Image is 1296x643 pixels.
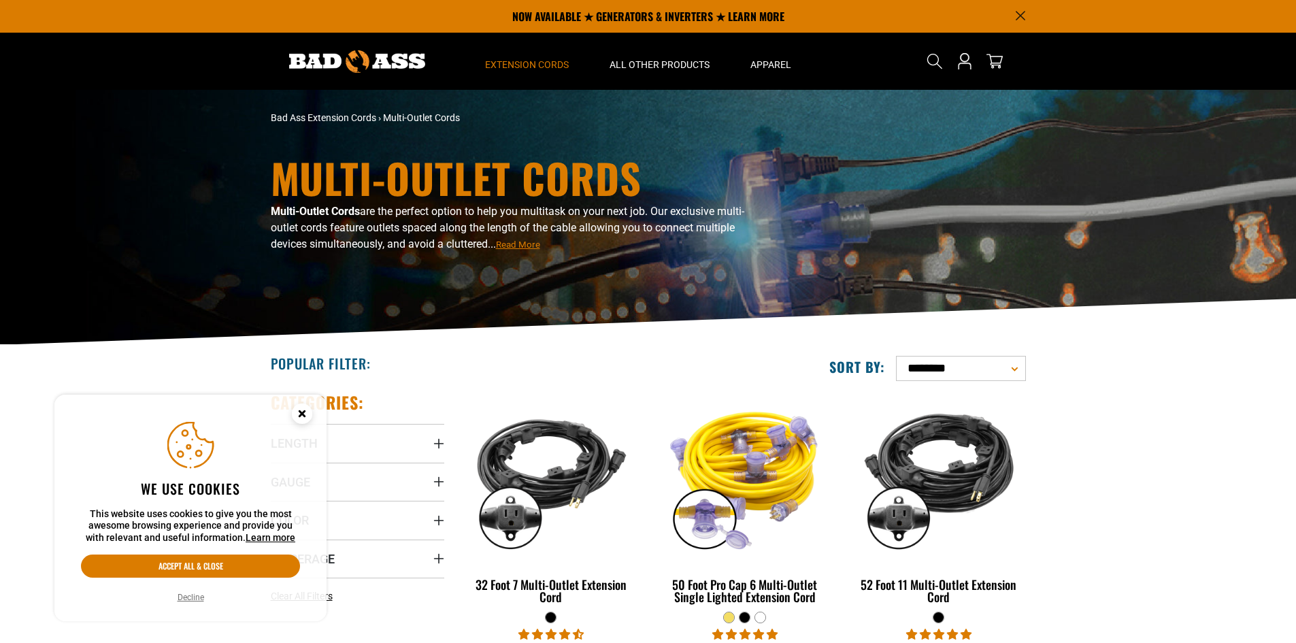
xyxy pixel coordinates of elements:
[271,463,444,501] summary: Gauge
[496,240,540,250] span: Read More
[271,112,376,123] a: Bad Ass Extension Cords
[465,392,638,611] a: black 32 Foot 7 Multi-Outlet Extension Cord
[829,358,885,376] label: Sort by:
[271,540,444,578] summary: Amperage
[81,555,300,578] button: Accept all & close
[271,111,767,125] nav: breadcrumbs
[271,392,365,413] h2: Categories:
[485,59,569,71] span: Extension Cords
[54,395,327,622] aside: Cookie Consent
[383,112,460,123] span: Multi-Outlet Cords
[906,628,971,641] span: 4.95 stars
[659,399,831,555] img: yellow
[852,392,1025,611] a: black 52 Foot 11 Multi-Outlet Extension Cord
[712,628,778,641] span: 4.80 stars
[853,399,1025,555] img: black
[610,59,710,71] span: All Other Products
[589,33,730,90] summary: All Other Products
[465,578,638,603] div: 32 Foot 7 Multi-Outlet Extension Cord
[173,591,208,604] button: Decline
[518,628,584,641] span: 4.68 stars
[289,50,425,73] img: Bad Ass Extension Cords
[465,399,637,555] img: black
[750,59,791,71] span: Apparel
[271,501,444,539] summary: Color
[81,508,300,544] p: This website uses cookies to give you the most awesome browsing experience and provide you with r...
[852,578,1025,603] div: 52 Foot 11 Multi-Outlet Extension Cord
[271,355,371,372] h2: Popular Filter:
[924,50,946,72] summary: Search
[658,578,831,603] div: 50 Foot Pro Cap 6 Multi-Outlet Single Lighted Extension Cord
[271,205,360,218] b: Multi-Outlet Cords
[378,112,381,123] span: ›
[730,33,812,90] summary: Apparel
[271,205,744,250] span: are the perfect option to help you multitask on your next job. Our exclusive multi-outlet cords f...
[271,157,767,198] h1: Multi-Outlet Cords
[271,424,444,462] summary: Length
[465,33,589,90] summary: Extension Cords
[81,480,300,497] h2: We use cookies
[658,392,831,611] a: yellow 50 Foot Pro Cap 6 Multi-Outlet Single Lighted Extension Cord
[246,532,295,543] a: Learn more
